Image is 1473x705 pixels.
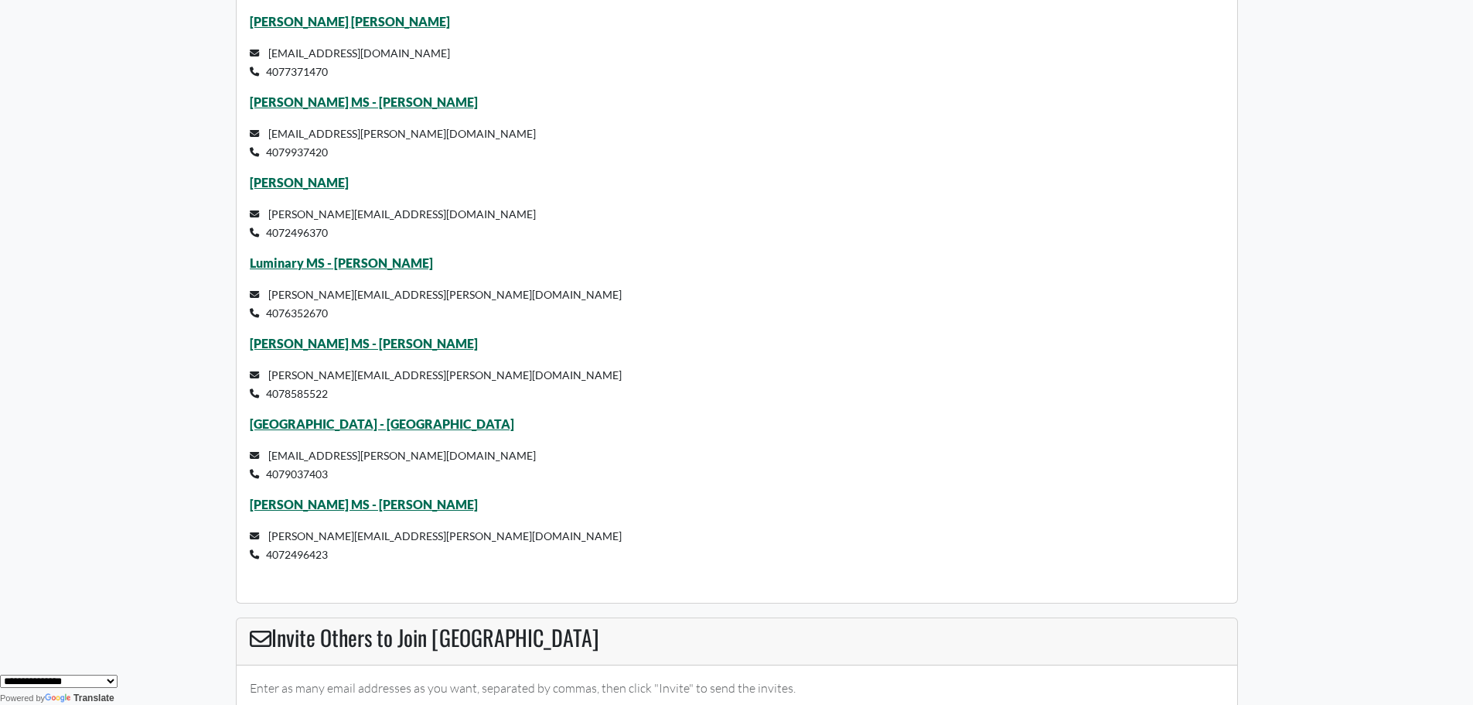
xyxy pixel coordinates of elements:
small: [EMAIL_ADDRESS][DOMAIN_NAME] 4077371470 [250,46,450,78]
small: [EMAIL_ADDRESS][PERSON_NAME][DOMAIN_NAME] 4079037403 [250,449,536,481]
a: [PERSON_NAME] [250,175,349,190]
a: [PERSON_NAME] MS - [PERSON_NAME] [250,497,478,512]
small: [PERSON_NAME][EMAIL_ADDRESS][PERSON_NAME][DOMAIN_NAME] 4072496423 [250,529,622,561]
small: [PERSON_NAME][EMAIL_ADDRESS][PERSON_NAME][DOMAIN_NAME] 4078585522 [250,368,622,400]
a: Luminary MS - [PERSON_NAME] [250,255,433,270]
h3: Invite Others to Join [GEOGRAPHIC_DATA] [250,625,1223,651]
img: Google Translate [45,693,73,704]
a: [PERSON_NAME] MS - [PERSON_NAME] [250,94,478,109]
small: [PERSON_NAME][EMAIL_ADDRESS][PERSON_NAME][DOMAIN_NAME] 4076352670 [250,288,622,320]
a: Translate [45,693,114,703]
a: [PERSON_NAME] MS - [PERSON_NAME] [250,336,478,351]
small: [EMAIL_ADDRESS][PERSON_NAME][DOMAIN_NAME] 4079937420 [250,127,536,159]
a: [GEOGRAPHIC_DATA] - [GEOGRAPHIC_DATA] [250,416,514,431]
a: [PERSON_NAME] [PERSON_NAME] [250,14,450,29]
small: [PERSON_NAME][EMAIL_ADDRESS][DOMAIN_NAME] 4072496370 [250,207,536,239]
